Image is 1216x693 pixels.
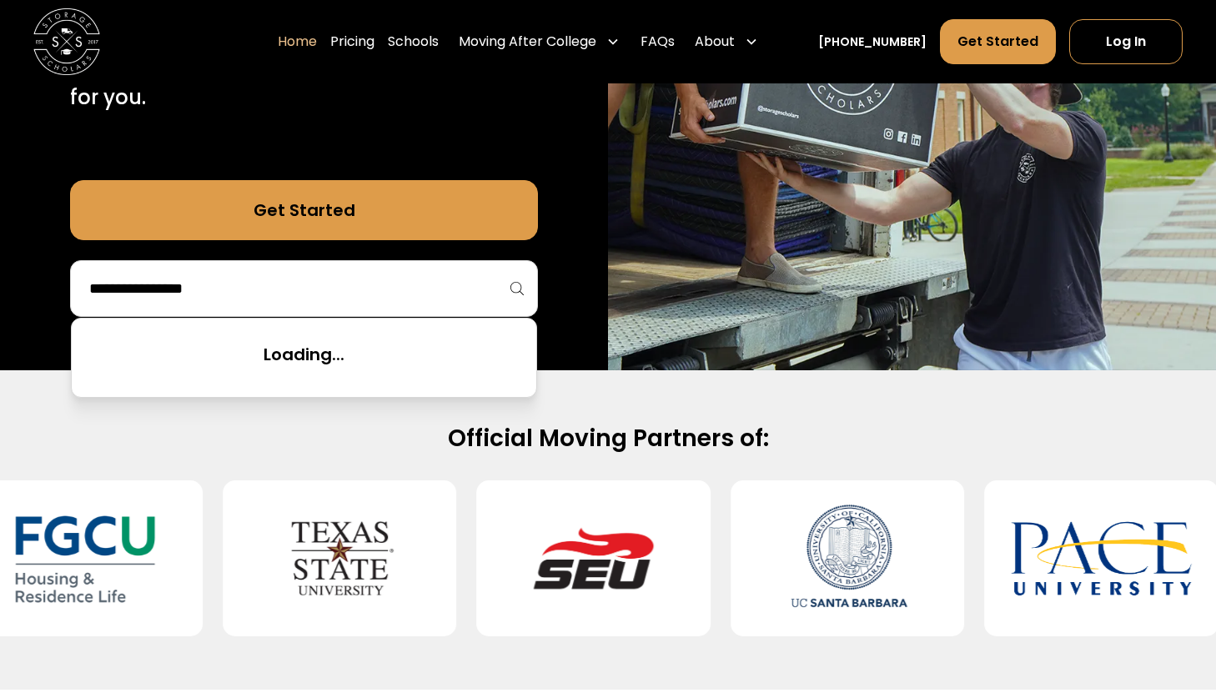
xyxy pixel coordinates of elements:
[818,33,927,51] a: [PHONE_NUMBER]
[459,32,596,52] div: Moving After College
[1069,19,1183,64] a: Log In
[330,18,374,65] a: Pricing
[33,8,100,75] img: Storage Scholars main logo
[688,18,765,65] div: About
[70,180,538,240] a: Get Started
[73,424,1143,454] h2: Official Moving Partners of:
[278,18,317,65] a: Home
[940,19,1056,64] a: Get Started
[695,32,735,52] div: About
[1012,494,1192,623] img: Pace University - New York City
[757,494,937,623] img: University of California-Santa Barbara (UCSB)
[452,18,626,65] div: Moving After College
[641,18,675,65] a: FAQs
[388,18,439,65] a: Schools
[33,8,100,75] a: home
[249,494,430,623] img: Texas State University
[504,494,684,623] img: Southeastern University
